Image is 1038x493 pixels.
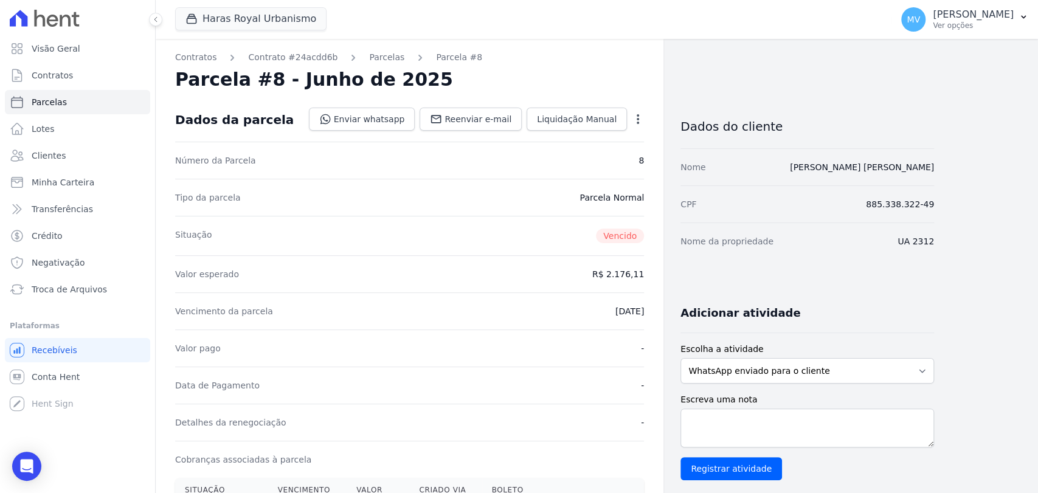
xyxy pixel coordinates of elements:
[32,344,77,356] span: Recebíveis
[680,119,934,134] h3: Dados do cliente
[10,319,145,333] div: Plataformas
[680,235,773,247] dt: Nome da propriedade
[32,230,63,242] span: Crédito
[175,305,273,317] dt: Vencimento da parcela
[175,191,241,204] dt: Tipo da parcela
[32,203,93,215] span: Transferências
[596,229,644,243] span: Vencido
[5,117,150,141] a: Lotes
[866,198,934,210] dd: 885.338.322-49
[680,343,934,356] label: Escolha a atividade
[592,268,644,280] dd: R$ 2.176,11
[5,197,150,221] a: Transferências
[641,416,644,429] dd: -
[5,63,150,88] a: Contratos
[32,123,55,135] span: Lotes
[445,113,511,125] span: Reenviar e-mail
[907,15,920,24] span: MV
[580,191,644,204] dd: Parcela Normal
[790,162,934,172] a: [PERSON_NAME] [PERSON_NAME]
[248,51,337,64] a: Contrato #24acdd6b
[638,154,644,167] dd: 8
[32,96,67,108] span: Parcelas
[5,250,150,275] a: Negativação
[175,7,327,30] button: Haras Royal Urbanismo
[933,21,1014,30] p: Ver opções
[175,51,644,64] nav: Breadcrumb
[680,161,705,173] dt: Nome
[5,224,150,248] a: Crédito
[5,36,150,61] a: Visão Geral
[898,235,934,247] dd: UA 2312
[5,338,150,362] a: Recebíveis
[32,371,80,383] span: Conta Hent
[369,51,404,64] a: Parcelas
[175,379,260,391] dt: Data de Pagamento
[641,379,644,391] dd: -
[175,229,212,243] dt: Situação
[175,69,453,91] h2: Parcela #8 - Junho de 2025
[5,170,150,195] a: Minha Carteira
[680,457,782,480] input: Registrar atividade
[527,108,627,131] a: Liquidação Manual
[175,112,294,127] div: Dados da parcela
[5,365,150,389] a: Conta Hent
[32,283,107,295] span: Troca de Arquivos
[420,108,522,131] a: Reenviar e-mail
[32,257,85,269] span: Negativação
[175,154,256,167] dt: Número da Parcela
[537,113,617,125] span: Liquidação Manual
[175,51,216,64] a: Contratos
[32,150,66,162] span: Clientes
[933,9,1014,21] p: [PERSON_NAME]
[680,198,696,210] dt: CPF
[309,108,415,131] a: Enviar whatsapp
[175,342,221,354] dt: Valor pago
[680,393,934,406] label: Escreva uma nota
[175,453,311,466] dt: Cobranças associadas à parcela
[32,69,73,81] span: Contratos
[5,143,150,168] a: Clientes
[32,176,94,188] span: Minha Carteira
[641,342,644,354] dd: -
[436,51,482,64] a: Parcela #8
[175,416,286,429] dt: Detalhes da renegociação
[12,452,41,481] div: Open Intercom Messenger
[5,90,150,114] a: Parcelas
[5,277,150,302] a: Troca de Arquivos
[891,2,1038,36] button: MV [PERSON_NAME] Ver opções
[175,268,239,280] dt: Valor esperado
[32,43,80,55] span: Visão Geral
[680,306,800,320] h3: Adicionar atividade
[615,305,644,317] dd: [DATE]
